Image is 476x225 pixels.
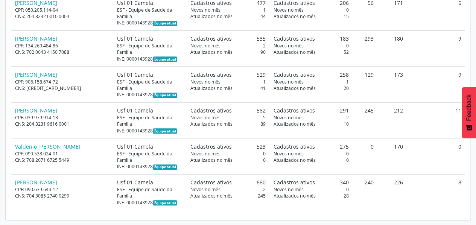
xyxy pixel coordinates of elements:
div: 5 [190,114,266,121]
div: Usf 01 Camela [117,143,182,151]
span: Cadastros ativos [190,71,232,79]
td: 293 [353,30,378,66]
div: CNS: 708 2071 6725 5449 [15,157,109,163]
td: 129 [353,66,378,102]
span: Cadastros ativos [190,35,232,43]
div: INE: 0000143928 [117,163,182,170]
div: 89 [190,121,266,127]
div: ESF - Equipe de Saude da Familia [117,186,182,199]
div: 245 [190,193,266,199]
span: Novos no mês [190,79,221,85]
span: Atualizados no mês [190,13,233,20]
div: 1 [190,79,266,85]
div: 0 [274,7,349,13]
span: Novos no mês [274,114,304,121]
div: 20 [274,85,349,91]
div: 680 [190,178,266,186]
span: Novos no mês [190,7,221,13]
div: 183 [274,35,349,43]
div: CPF: 090.538.024-01 [15,151,109,157]
div: 41 [190,85,266,91]
div: INE: 0000143928 [117,20,182,26]
span: Cadastros ativos [274,143,315,151]
a: [PERSON_NAME] [15,35,57,42]
div: CPF: 090.639.644-12 [15,186,109,193]
a: [PERSON_NAME] [15,179,57,186]
td: 0 [353,138,378,174]
span: Esta é a equipe atual deste Agente [153,56,177,62]
div: CPF: 050.205.114-04 [15,7,109,13]
span: Esta é a equipe atual deste Agente [153,21,177,26]
span: Novos no mês [274,151,304,157]
div: INE: 0000143928 [117,199,182,206]
td: 170 [378,138,407,174]
span: Cadastros ativos [190,106,232,114]
td: 212 [378,102,407,138]
span: Cadastros ativos [190,143,232,151]
span: Atualizados no mês [190,49,233,55]
td: 9 [407,66,465,102]
span: Atualizados no mês [190,157,233,163]
span: Atualizados no mês [274,85,316,91]
div: 28 [274,193,349,199]
span: Cadastros ativos [190,178,232,186]
span: Cadastros ativos [274,178,315,186]
div: ESF - Equipe de Saude da Familia [117,151,182,163]
span: Cadastros ativos [274,35,315,43]
span: Novos no mês [190,151,221,157]
div: CPF: 906.158.674-72 [15,79,109,85]
span: Esta é a equipe atual deste Agente [153,200,177,205]
span: Novos no mês [190,43,221,49]
div: 10 [274,121,349,127]
td: 0 [407,138,465,174]
button: Feedback - Mostrar pesquisa [462,87,476,138]
div: ESF - Equipe de Saude da Familia [117,7,182,20]
td: 180 [378,30,407,66]
div: 275 [274,143,349,151]
td: 173 [378,66,407,102]
div: 340 [274,178,349,186]
span: Atualizados no mês [274,193,316,199]
div: 2 [190,186,266,193]
div: ESF - Equipe de Saude da Familia [117,43,182,55]
div: Usf 01 Camela [117,71,182,79]
span: Novos no mês [274,186,304,193]
td: 11 [407,102,465,138]
span: Atualizados no mês [274,13,316,20]
div: 523 [190,143,266,151]
div: CNS: 702 0043 4150 7088 [15,49,109,55]
div: 0 [274,43,349,49]
td: 240 [353,174,378,210]
span: Novos no mês [274,79,304,85]
div: 1 [190,7,266,13]
div: 90 [190,49,266,55]
span: Esta é a equipe atual deste Agente [153,164,177,170]
span: Atualizados no mês [274,121,316,127]
div: 258 [274,71,349,79]
span: Cadastros ativos [274,71,315,79]
div: CNS: 704 3085 2740 0299 [15,193,109,199]
div: 582 [190,106,266,114]
span: Atualizados no mês [274,49,316,55]
td: 245 [353,102,378,138]
div: Usf 01 Camela [117,106,182,114]
div: 0 [274,157,349,163]
div: 15 [274,13,349,20]
div: 529 [190,71,266,79]
div: 1 [274,79,349,85]
span: Atualizados no mês [190,121,233,127]
div: INE: 0000143928 [117,56,182,62]
div: 0 [274,151,349,157]
div: CNS: 204 3232 0010 0004 [15,13,109,20]
span: Novos no mês [274,43,304,49]
a: Valdenio [PERSON_NAME] [15,143,81,150]
span: Esta é a equipe atual deste Agente [153,93,177,98]
span: Novos no mês [190,186,221,193]
a: [PERSON_NAME] [15,71,57,78]
div: 2 [274,114,349,121]
span: Cadastros ativos [274,106,315,114]
div: 52 [274,49,349,55]
div: 535 [190,35,266,43]
div: 291 [274,106,349,114]
span: Atualizados no mês [274,157,316,163]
